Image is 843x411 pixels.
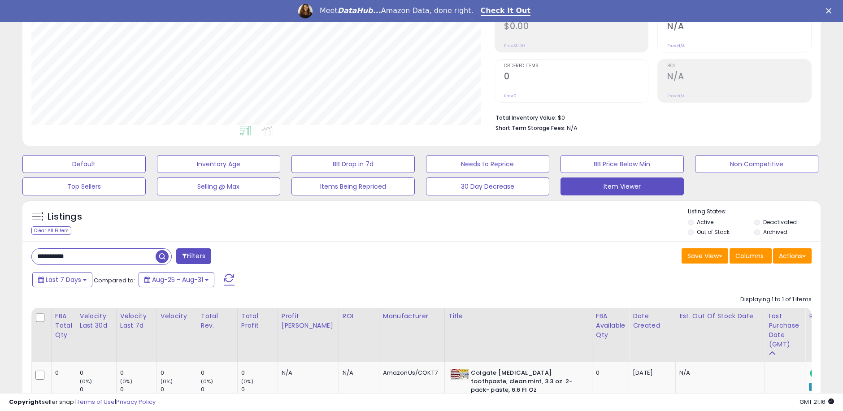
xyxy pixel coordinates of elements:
[596,369,622,377] div: 0
[496,114,557,121] b: Total Inventory Value:
[504,43,526,48] small: Prev: $0.00
[31,226,71,235] div: Clear All Filters
[201,369,237,377] div: 0
[9,398,42,406] strong: Copyright
[667,71,811,83] h2: N/A
[48,211,82,223] h5: Listings
[161,311,193,321] div: Velocity
[633,311,672,330] div: Date Created
[22,177,146,195] button: Top Sellers
[769,311,801,349] div: Last Purchase Date (GMT)
[320,6,474,15] div: Meet Amazon Data, done right.
[504,71,648,83] h2: 0
[667,64,811,69] span: ROI
[682,248,728,264] button: Save View
[201,378,213,385] small: (0%)
[161,378,173,385] small: (0%)
[471,369,580,396] b: Colgate [MEDICAL_DATA] toothpaste, clean mint, 3.3 oz. 2-pack- paste, 6.6 Fl Oz
[241,311,274,330] div: Total Profit
[504,21,648,33] h2: $0.00
[291,155,415,173] button: BB Drop in 7d
[679,311,761,321] div: Est. Out Of Stock Date
[152,275,203,284] span: Aug-25 - Aug-31
[688,208,821,216] p: Listing States:
[9,398,156,407] div: seller snap | |
[426,177,549,195] button: 30 Day Decrease
[496,124,566,132] b: Short Term Storage Fees:
[596,311,625,340] div: FBA Available Qty
[826,8,835,13] div: Close
[496,112,805,122] li: $0
[46,275,81,284] span: Last 7 Days
[633,369,669,377] div: [DATE]
[773,248,812,264] button: Actions
[567,124,578,132] span: N/A
[201,311,234,330] div: Total Rev.
[176,248,211,264] button: Filters
[504,93,517,99] small: Prev: 0
[343,311,375,321] div: ROI
[161,369,197,377] div: 0
[282,369,332,377] div: N/A
[282,311,335,330] div: Profit [PERSON_NAME]
[80,311,113,330] div: Velocity Last 30d
[697,228,730,236] label: Out of Stock
[448,311,588,321] div: Title
[298,4,313,18] img: Profile image for Georgie
[32,272,92,287] button: Last 7 Days
[383,369,438,377] div: AmazonUs/COKT7
[735,251,764,260] span: Columns
[697,218,713,226] label: Active
[667,93,685,99] small: Prev: N/A
[426,155,549,173] button: Needs to Reprice
[55,311,72,340] div: FBA Total Qty
[811,370,822,377] span: ON
[561,177,684,195] button: Item Viewer
[679,369,758,377] p: N/A
[139,272,214,287] button: Aug-25 - Aug-31
[504,64,648,69] span: Ordered Items
[383,311,441,321] div: Manufacturer
[800,398,834,406] span: 2025-09-8 21:16 GMT
[157,177,280,195] button: Selling @ Max
[695,155,818,173] button: Non Competitive
[291,177,415,195] button: Items Being Repriced
[120,369,156,377] div: 0
[561,155,684,173] button: BB Price Below Min
[22,155,146,173] button: Default
[763,218,797,226] label: Deactivated
[481,6,531,16] a: Check It Out
[343,369,372,377] div: N/A
[451,369,469,380] img: 51z8XVCLFsL._SL40_.jpg
[809,383,840,391] div: Amazon AI
[157,155,280,173] button: Inventory Age
[740,295,812,304] div: Displaying 1 to 1 of 1 items
[730,248,772,264] button: Columns
[241,378,254,385] small: (0%)
[94,276,135,285] span: Compared to:
[55,369,69,377] div: 0
[120,378,133,385] small: (0%)
[338,6,381,15] i: DataHub...
[120,311,153,330] div: Velocity Last 7d
[80,378,92,385] small: (0%)
[116,398,156,406] a: Privacy Policy
[77,398,115,406] a: Terms of Use
[667,21,811,33] h2: N/A
[241,369,278,377] div: 0
[763,228,787,236] label: Archived
[667,43,685,48] small: Prev: N/A
[80,369,116,377] div: 0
